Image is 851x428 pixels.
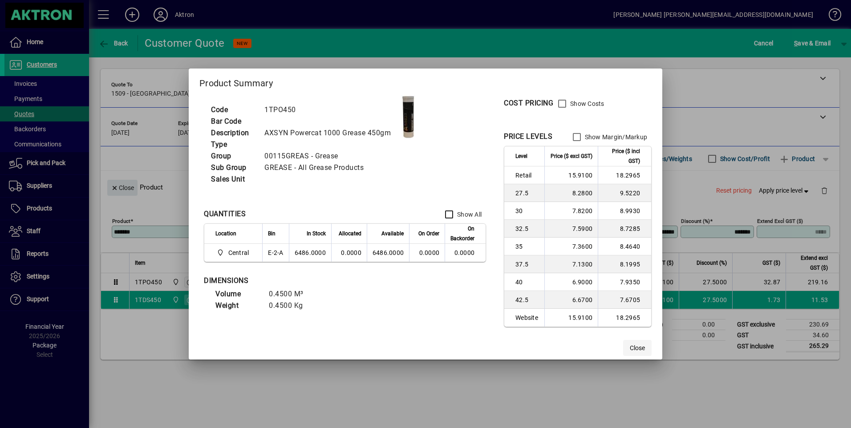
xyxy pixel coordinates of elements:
span: 32.5 [515,224,539,233]
td: 7.3600 [544,238,598,255]
td: 8.7285 [598,220,651,238]
span: In Stock [307,229,326,238]
h2: Product Summary [189,69,662,94]
span: On Order [418,229,439,238]
td: 8.9930 [598,202,651,220]
label: Show Margin/Markup [583,133,648,141]
div: PRICE LEVELS [504,131,552,142]
span: Price ($ excl GST) [551,151,592,161]
td: 7.6705 [598,291,651,309]
td: 6.9000 [544,273,598,291]
td: Volume [211,288,264,300]
span: Website [515,313,539,322]
td: 0.0000 [445,244,486,262]
td: 6.6700 [544,291,598,309]
span: 42.5 [515,295,539,304]
td: Sales Unit [207,174,260,185]
td: 7.8200 [544,202,598,220]
td: Sub Group [207,162,260,174]
td: AXSYN Powercat 1000 Grease 450gm [260,127,401,139]
span: Allocated [339,229,361,238]
td: 7.9350 [598,273,651,291]
td: 0.4500 M³ [264,288,318,300]
td: 18.2965 [598,309,651,327]
span: On Backorder [450,224,474,243]
td: 6486.0000 [367,244,409,262]
span: Level [515,151,527,161]
td: Code [207,104,260,116]
img: contain [401,95,415,139]
span: Central [215,247,252,258]
td: 8.4640 [598,238,651,255]
span: Bin [268,229,276,238]
span: 30 [515,206,539,215]
td: Group [207,150,260,162]
td: 15.9100 [544,166,598,184]
td: Weight [211,300,264,311]
span: 37.5 [515,260,539,269]
td: Type [207,139,260,150]
span: Central [228,248,249,257]
span: Retail [515,171,539,180]
div: DIMENSIONS [204,275,426,286]
td: Description [207,127,260,139]
span: Location [215,229,236,238]
td: 9.5220 [598,184,651,202]
span: 0.0000 [419,249,440,256]
td: 1TPO450 [260,104,401,116]
div: QUANTITIES [204,209,246,219]
span: Available [381,229,404,238]
td: GREASE - All Grease Products [260,162,401,174]
td: 8.2800 [544,184,598,202]
span: 35 [515,242,539,251]
td: 00115GREAS - Grease [260,150,401,162]
td: 0.0000 [331,244,367,262]
td: 0.4500 Kg [264,300,318,311]
td: 18.2965 [598,166,651,184]
td: E-2-A [262,244,288,262]
label: Show All [455,210,482,219]
div: COST PRICING [504,98,553,109]
td: 6486.0000 [289,244,331,262]
button: Close [623,340,652,356]
td: 8.1995 [598,255,651,273]
label: Show Costs [568,99,604,108]
span: 40 [515,278,539,287]
td: 7.1300 [544,255,598,273]
td: Bar Code [207,116,260,127]
span: Price ($ incl GST) [604,146,640,166]
td: 7.5900 [544,220,598,238]
span: Close [630,343,645,353]
span: 27.5 [515,189,539,198]
td: 15.9100 [544,309,598,327]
